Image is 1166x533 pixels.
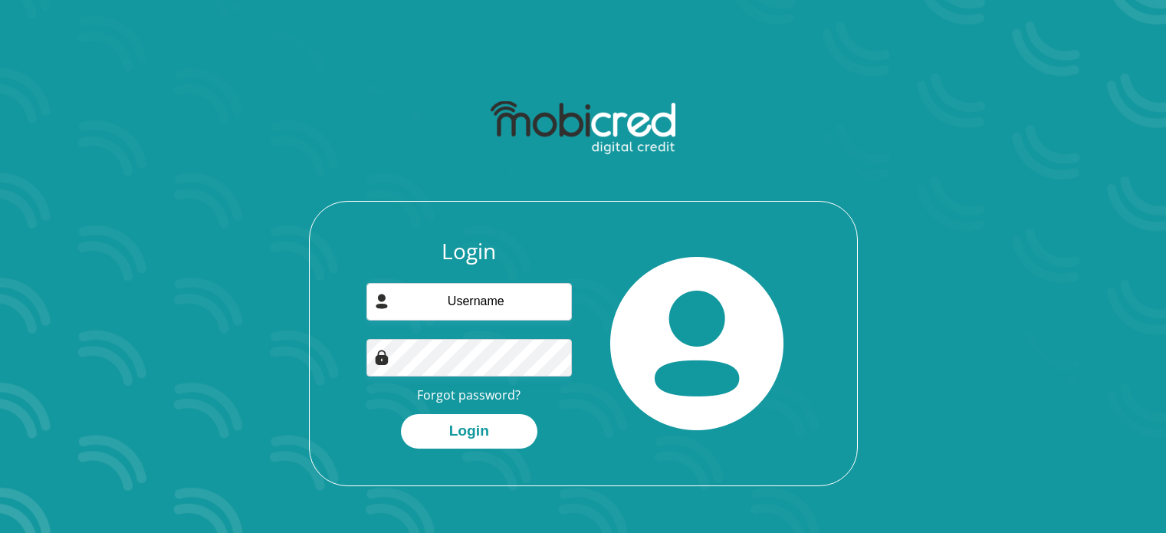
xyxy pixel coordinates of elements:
[374,350,389,365] img: Image
[374,294,389,309] img: user-icon image
[417,387,521,403] a: Forgot password?
[491,101,675,155] img: mobicred logo
[401,414,537,449] button: Login
[366,283,572,321] input: Username
[366,239,572,265] h3: Login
